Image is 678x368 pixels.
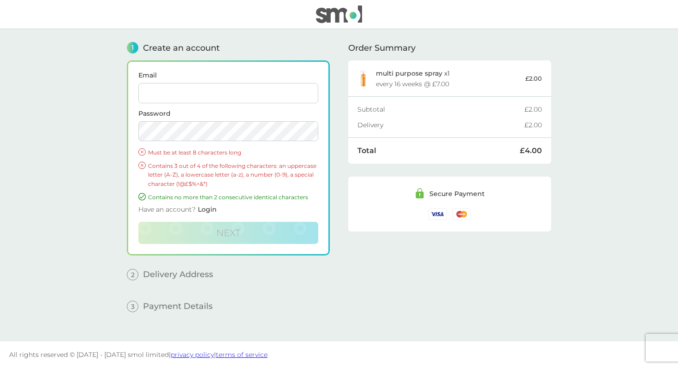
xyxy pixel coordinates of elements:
[138,110,318,117] label: Password
[138,72,318,78] label: Email
[216,227,240,238] span: Next
[376,70,450,77] p: x 1
[148,193,318,202] p: Contains no more than 2 consecutive identical characters
[148,161,318,188] p: Contains 3 out of 4 of the following characters: an uppercase letter (A-Z), a lowercase letter (a...
[452,208,471,220] img: /assets/icons/cards/mastercard.svg
[216,350,268,359] a: terms of service
[524,122,542,128] div: £2.00
[143,44,220,52] span: Create an account
[138,202,318,222] div: Have an account?
[198,205,217,214] span: Login
[348,44,416,52] span: Order Summary
[127,301,138,312] span: 3
[143,270,213,279] span: Delivery Address
[428,208,447,220] img: /assets/icons/cards/visa.svg
[525,74,542,83] p: £2.00
[376,69,442,77] span: multi purpose spray
[357,106,524,113] div: Subtotal
[127,42,138,53] span: 1
[357,147,520,154] div: Total
[127,269,138,280] span: 2
[524,106,542,113] div: £2.00
[520,147,542,154] div: £4.00
[316,6,362,23] img: smol
[429,190,485,197] div: Secure Payment
[171,350,214,359] a: privacy policy
[357,122,524,128] div: Delivery
[148,148,318,157] p: Must be at least 8 characters long
[376,81,449,87] div: every 16 weeks @ £7.00
[138,222,318,244] button: Next
[143,302,213,310] span: Payment Details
